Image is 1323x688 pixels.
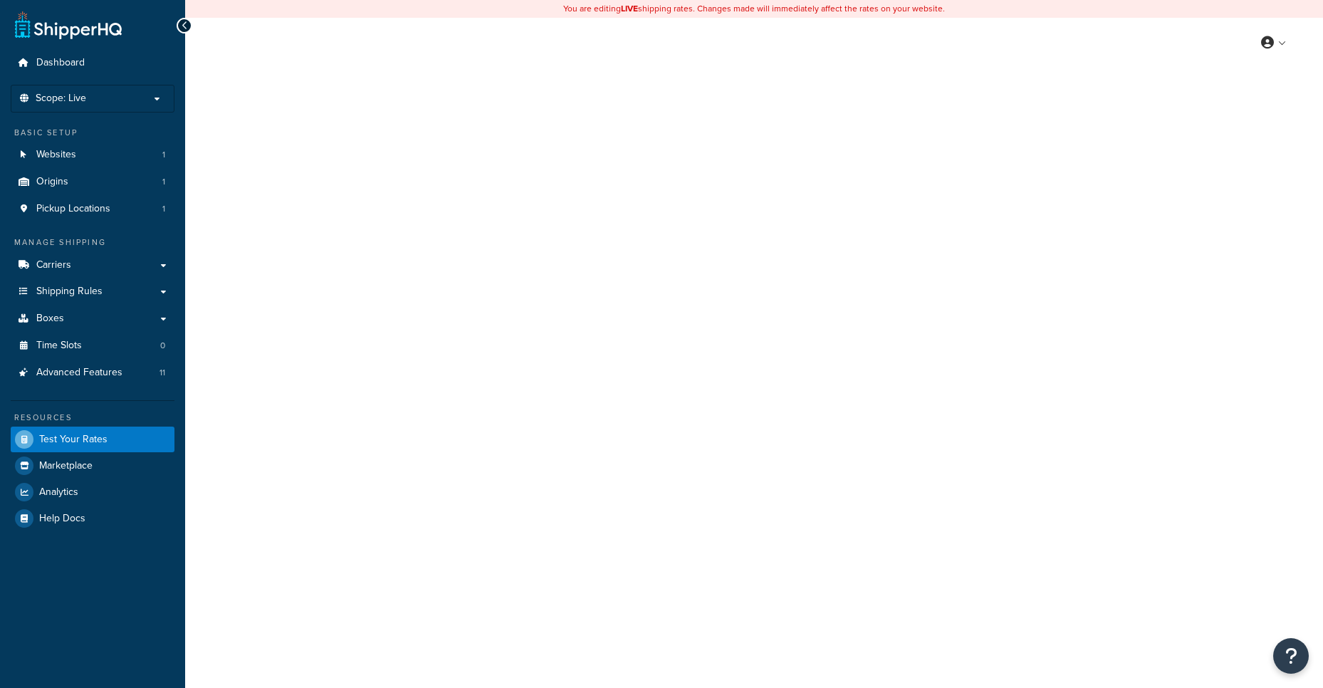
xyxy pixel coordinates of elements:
[11,360,174,386] li: Advanced Features
[11,306,174,332] a: Boxes
[11,196,174,222] a: Pickup Locations1
[39,513,85,525] span: Help Docs
[11,50,174,76] a: Dashboard
[11,236,174,249] div: Manage Shipping
[11,252,174,278] a: Carriers
[11,333,174,359] li: Time Slots
[36,259,71,271] span: Carriers
[11,142,174,168] a: Websites1
[160,367,165,379] span: 11
[11,412,174,424] div: Resources
[162,149,165,161] span: 1
[11,360,174,386] a: Advanced Features11
[39,460,93,472] span: Marketplace
[36,93,86,105] span: Scope: Live
[36,203,110,215] span: Pickup Locations
[11,427,174,452] a: Test Your Rates
[11,127,174,139] div: Basic Setup
[11,169,174,195] li: Origins
[36,340,82,352] span: Time Slots
[1273,638,1309,674] button: Open Resource Center
[36,176,68,188] span: Origins
[36,286,103,298] span: Shipping Rules
[36,57,85,69] span: Dashboard
[36,367,122,379] span: Advanced Features
[11,333,174,359] a: Time Slots0
[160,340,165,352] span: 0
[162,203,165,215] span: 1
[36,313,64,325] span: Boxes
[39,434,108,446] span: Test Your Rates
[621,2,638,15] b: LIVE
[11,506,174,531] a: Help Docs
[11,479,174,505] a: Analytics
[11,142,174,168] li: Websites
[36,149,76,161] span: Websites
[11,169,174,195] a: Origins1
[11,196,174,222] li: Pickup Locations
[39,486,78,499] span: Analytics
[11,453,174,479] a: Marketplace
[162,176,165,188] span: 1
[11,278,174,305] a: Shipping Rules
